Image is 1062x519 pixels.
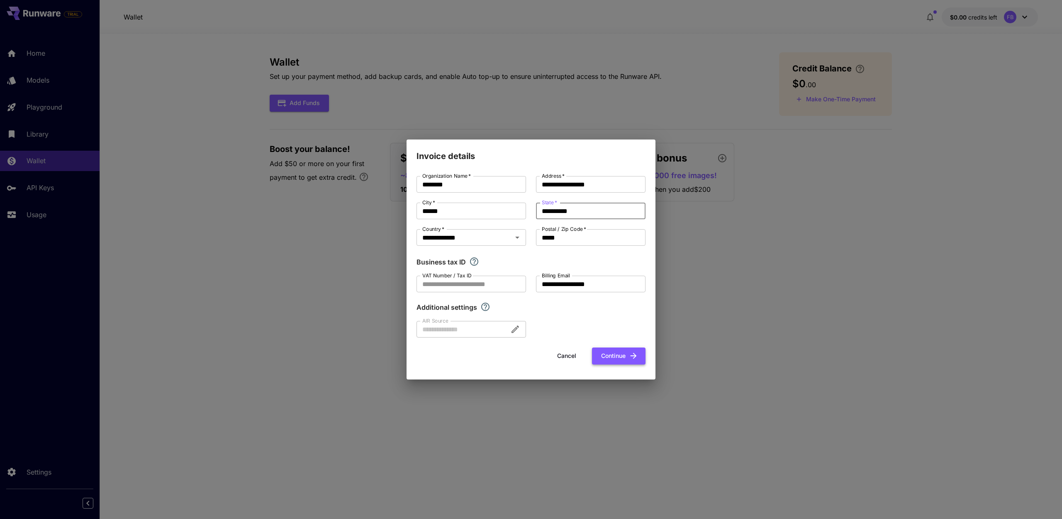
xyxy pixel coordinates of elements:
[542,199,557,206] label: State
[469,257,479,267] svg: If you are a business tax registrant, please enter your business tax ID here.
[422,317,448,324] label: AIR Source
[407,140,655,163] h2: Invoice details
[417,257,466,267] p: Business tax ID
[548,348,585,365] button: Cancel
[542,225,586,233] label: Postal / Zip Code
[422,199,435,206] label: City
[542,272,570,279] label: Billing Email
[417,302,477,312] p: Additional settings
[480,302,490,312] svg: Explore additional customization settings
[422,272,472,279] label: VAT Number / Tax ID
[422,172,471,179] label: Organization Name
[542,172,565,179] label: Address
[422,225,444,233] label: Country
[512,232,523,243] button: Open
[592,348,645,365] button: Continue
